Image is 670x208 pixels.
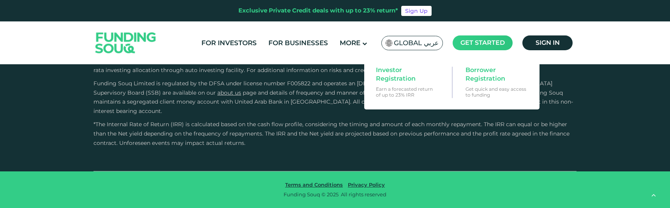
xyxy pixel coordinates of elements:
p: *The Internal Rate of Return (IRR) is calculated based on the cash flow profile, considering the ... [93,120,577,148]
a: Privacy Policy [346,182,387,188]
a: Terms and Conditions [283,182,345,188]
span: page [243,89,256,96]
a: Borrower Registration Get quick and easy access to funding [462,62,532,102]
span: 2025 [327,191,339,197]
img: SA Flag [386,40,393,46]
a: For Businesses [266,37,330,49]
a: Sign Up [401,6,432,16]
p: Earn a forecasted return of up to 23% IRR [376,86,438,98]
span: Funding Souq Limited is regulated by the DFSA under license number F005822 and operates an [DEMOG... [93,80,552,96]
p: Get quick and easy access to funding [465,86,528,98]
span: Funding Souq © [284,191,326,197]
span: Global عربي [394,39,439,48]
a: For Investors [199,37,259,49]
span: More [340,39,360,47]
div: Exclusive Private Credit deals with up to 23% return* [238,6,398,15]
img: Logo [88,23,164,63]
span: and details of frequency and manner of [DEMOGRAPHIC_DATA] Reviews are available on request. Fundi... [93,89,573,115]
a: Sign in [522,35,573,50]
span: Investor Registration [376,66,436,83]
span: All rights reserved [341,191,386,197]
span: Sign in [536,39,560,46]
span: Get started [460,39,505,46]
a: About Us [217,89,241,96]
button: back [645,187,662,204]
a: Investor Registration Earn a forecasted return of up to 23% IRR [372,62,442,102]
span: Borrower Registration [465,66,525,83]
